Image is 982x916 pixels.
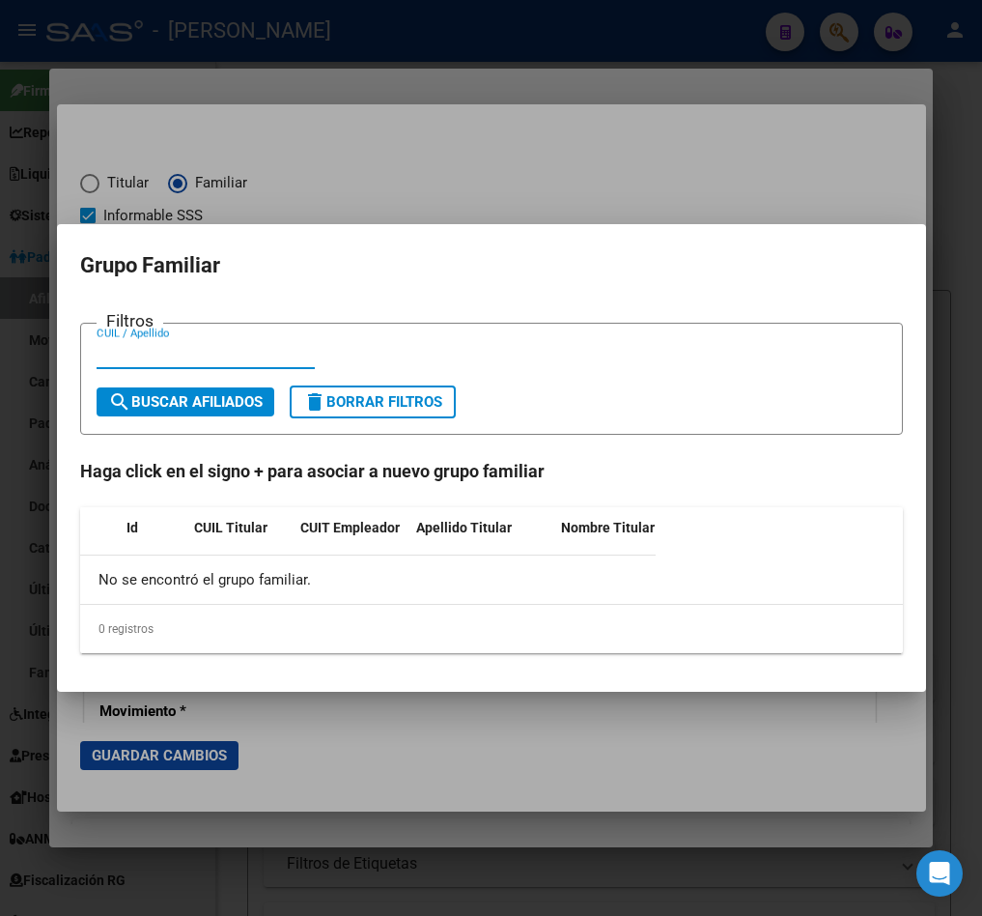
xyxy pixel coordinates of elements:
mat-icon: search [108,390,131,414]
span: Borrar Filtros [303,393,442,411]
h4: Haga click en el signo + para asociar a nuevo grupo familiar [80,458,903,484]
span: Nombre Titular [561,520,655,535]
datatable-header-cell: Apellido Titular [408,507,553,549]
span: CUIL Titular [194,520,267,535]
button: Buscar Afiliados [97,387,274,416]
span: Buscar Afiliados [108,393,263,411]
button: Borrar Filtros [290,386,456,418]
datatable-header-cell: Id [119,507,186,549]
datatable-header-cell: CUIT Empleador [293,507,408,549]
span: CUIT Empleador [300,520,400,535]
h3: Filtros [97,308,163,333]
mat-icon: delete [303,390,326,414]
span: Apellido Titular [416,520,512,535]
div: Open Intercom Messenger [916,850,963,897]
div: No se encontró el grupo familiar. [80,556,656,604]
h2: Grupo Familiar [80,247,903,284]
datatable-header-cell: Nombre Titular [553,507,698,549]
span: Id [126,520,138,535]
div: 0 registros [80,605,903,653]
datatable-header-cell: CUIL Titular [186,507,293,549]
